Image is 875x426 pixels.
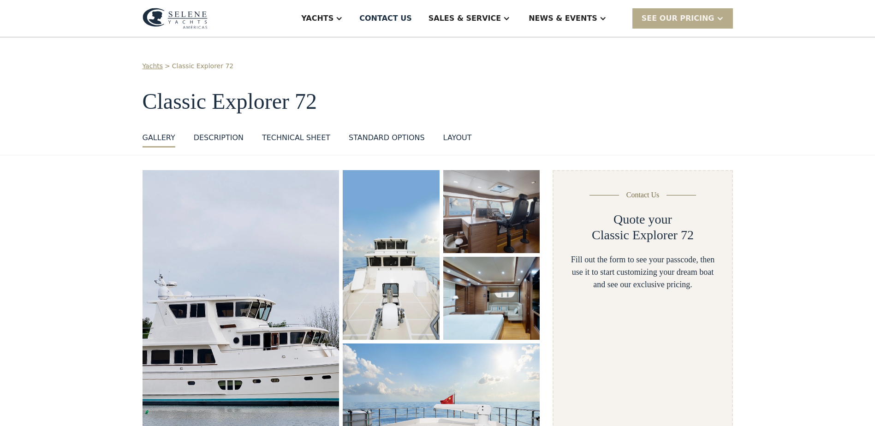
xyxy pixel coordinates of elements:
[592,227,694,243] h2: Classic Explorer 72
[262,132,330,143] div: Technical sheet
[301,13,333,24] div: Yachts
[443,132,472,148] a: layout
[143,8,208,29] img: logo
[172,61,233,71] a: Classic Explorer 72
[349,132,425,143] div: standard options
[262,132,330,148] a: Technical sheet
[632,8,733,28] div: SEE Our Pricing
[429,13,501,24] div: Sales & Service
[165,61,170,71] div: >
[194,132,244,143] div: DESCRIPTION
[143,132,175,143] div: GALLERY
[642,13,714,24] div: SEE Our Pricing
[343,170,439,340] a: open lightbox
[626,189,660,201] div: Contact Us
[443,170,540,253] a: open lightbox
[359,13,412,24] div: Contact US
[568,254,717,291] div: Fill out the form to see your passcode, then use it to start customizing your dream boat and see ...
[194,132,244,148] a: DESCRIPTION
[143,132,175,148] a: GALLERY
[529,13,597,24] div: News & EVENTS
[349,132,425,148] a: standard options
[143,61,163,71] a: Yachts
[143,89,733,114] h1: Classic Explorer 72
[443,132,472,143] div: layout
[613,212,672,227] h2: Quote your
[443,257,540,340] img: Luxury trawler yacht interior featuring a spacious cabin with a comfortable bed, modern sofa, and...
[443,257,540,340] a: open lightbox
